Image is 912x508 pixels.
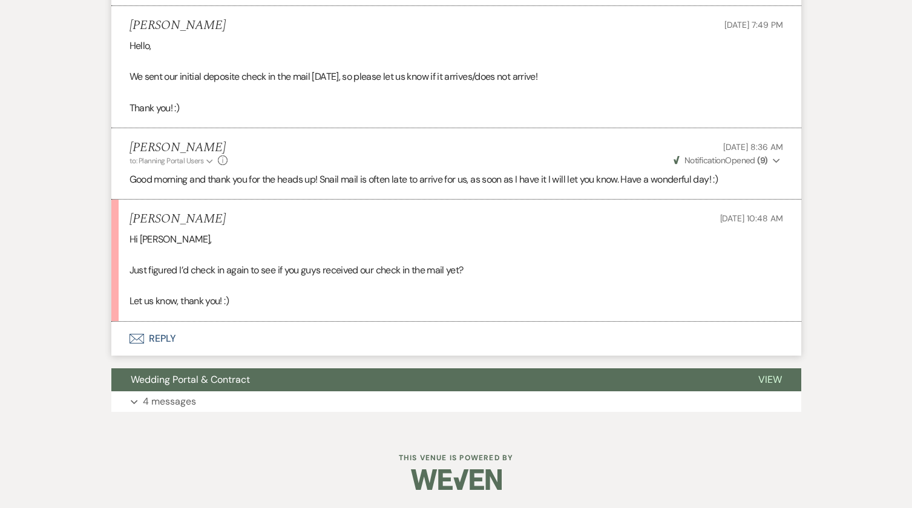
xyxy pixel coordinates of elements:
[111,322,801,356] button: Reply
[131,373,250,386] span: Wedding Portal & Contract
[130,293,783,309] p: Let us know, thank you! :)
[130,38,783,54] p: Hello,
[724,19,782,30] span: [DATE] 7:49 PM
[130,262,783,278] p: Just figured I’d check in again to see if you guys received our check in the mail yet?
[130,232,783,247] p: Hi [PERSON_NAME],
[143,394,196,409] p: 4 messages
[739,368,801,391] button: View
[130,156,204,166] span: to: Planning Portal Users
[130,18,226,33] h5: [PERSON_NAME]
[111,368,739,391] button: Wedding Portal & Contract
[720,213,783,224] span: [DATE] 10:48 AM
[757,155,767,166] strong: ( 9 )
[111,391,801,412] button: 4 messages
[411,458,502,501] img: Weven Logo
[130,155,215,166] button: to: Planning Portal Users
[130,140,228,155] h5: [PERSON_NAME]
[130,172,783,187] p: Good morning and thank you for the heads up! Snail mail is often late to arrive for us, as soon a...
[130,100,783,116] p: Thank you! :)
[723,142,782,152] span: [DATE] 8:36 AM
[758,373,782,386] span: View
[130,69,783,85] p: We sent our initial deposite check in the mail [DATE], so please let us know if it arrives/does n...
[672,154,783,167] button: NotificationOpened (9)
[684,155,725,166] span: Notification
[674,155,768,166] span: Opened
[130,212,226,227] h5: [PERSON_NAME]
